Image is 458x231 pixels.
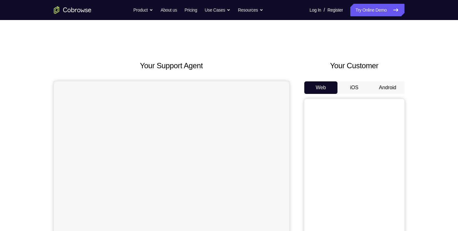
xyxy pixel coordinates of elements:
button: Resources [238,4,263,16]
button: iOS [337,81,371,94]
button: Product [133,4,153,16]
button: Web [304,81,338,94]
a: Pricing [184,4,197,16]
button: Android [371,81,404,94]
a: Try Online Demo [350,4,404,16]
button: Use Cases [205,4,230,16]
h2: Your Support Agent [54,60,289,71]
span: / [324,6,325,14]
h2: Your Customer [304,60,404,71]
a: Go to the home page [54,6,91,14]
a: About us [161,4,177,16]
a: Register [327,4,343,16]
a: Log In [310,4,321,16]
